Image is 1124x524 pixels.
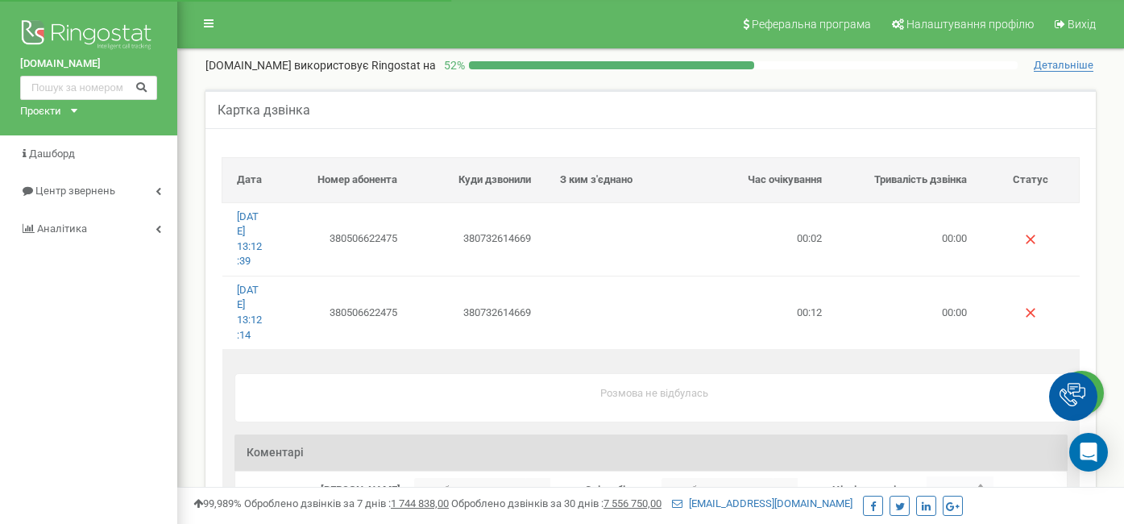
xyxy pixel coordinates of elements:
[526,478,550,502] b: ▾
[278,158,412,203] th: Номер абонента
[585,483,651,498] label: Співробітник:
[774,478,798,502] b: ▾
[662,478,774,502] p: не обрано
[234,435,1068,471] h3: Коментарі
[412,202,545,276] td: 380732614669
[1069,433,1108,472] div: Open Intercom Messenger
[278,202,412,276] td: 380506622475
[691,202,836,276] td: 00:02
[1024,233,1037,246] img: Немає відповіді
[691,276,836,349] td: 00:12
[244,497,449,509] span: Оброблено дзвінків за 7 днів :
[1034,59,1093,72] span: Детальніше
[278,276,412,349] td: 380506622475
[836,276,982,349] td: 00:00
[20,76,157,100] input: Пошук за номером
[237,210,262,268] a: [DATE] 13:12:39
[672,497,852,509] a: [EMAIL_ADDRESS][DOMAIN_NAME]
[836,158,982,203] th: Тривалість дзвінка
[836,202,982,276] td: 00:00
[218,103,310,118] h5: Картка дзвінка
[451,497,662,509] span: Оброблено дзвінків за 30 днів :
[205,57,436,73] p: [DOMAIN_NAME]
[545,158,691,203] th: З ким з'єднано
[20,104,61,119] div: Проєкти
[20,16,157,56] img: Ringostat logo
[832,483,916,498] label: Цінність дзвінка:
[412,276,545,349] td: 380732614669
[20,56,157,72] a: [DOMAIN_NAME]
[35,185,115,197] span: Центр звернень
[906,18,1034,31] span: Налаштування профілю
[37,222,87,235] span: Аналiтика
[752,18,871,31] span: Реферальна програма
[255,386,1055,401] p: Розмова не вiдбулась
[29,148,75,160] span: Дашборд
[1068,18,1096,31] span: Вихід
[237,284,262,341] a: [DATE] 13:12:14
[391,497,449,509] u: 1 744 838,00
[414,478,526,502] p: не обрано
[294,59,436,72] span: використовує Ringostat на
[222,158,279,203] th: Дата
[981,158,1079,203] th: Статус
[691,158,836,203] th: Час очікування
[412,158,545,203] th: Куди дзвонили
[193,497,242,509] span: 99,989%
[1024,306,1037,319] img: Немає відповіді
[321,483,404,498] label: [PERSON_NAME]:
[603,497,662,509] u: 7 556 750,00
[436,57,469,73] p: 52 %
